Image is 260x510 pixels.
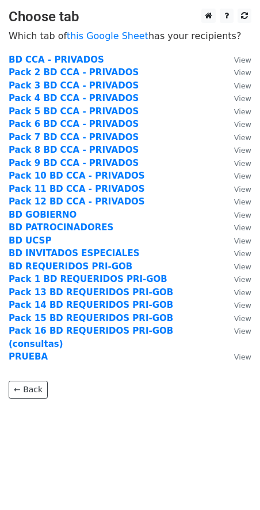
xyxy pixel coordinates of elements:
a: View [223,119,251,129]
a: View [223,235,251,246]
small: View [234,82,251,90]
a: BD PATROCINADORES [9,222,113,233]
a: View [223,222,251,233]
a: View [223,313,251,323]
a: View [223,261,251,272]
a: BD INVITADOS ESPECIALES [9,248,139,258]
small: View [234,146,251,154]
a: this Google Sheet [67,30,148,41]
a: View [223,351,251,362]
a: BD CCA - PRIVADOS [9,55,104,65]
small: View [234,262,251,271]
a: View [223,132,251,142]
a: Pack 13 BD REQUERIDOS PRI-GOB [9,287,173,297]
small: View [234,172,251,180]
a: Pack 15 BD REQUERIDOS PRI-GOB [9,313,173,323]
small: View [234,275,251,284]
small: View [234,133,251,142]
small: View [234,107,251,116]
a: BD UCSP [9,235,51,246]
small: View [234,237,251,245]
a: View [223,171,251,181]
a: View [223,300,251,310]
a: PRUEBA [9,351,48,362]
a: Pack 10 BD CCA - PRIVADOS [9,171,145,181]
small: View [234,68,251,77]
a: View [223,184,251,194]
a: Pack 6 BD CCA - PRIVADOS [9,119,139,129]
a: View [223,80,251,91]
a: Pack 3 BD CCA - PRIVADOS [9,80,139,91]
small: View [234,327,251,335]
a: View [223,67,251,78]
small: View [234,223,251,232]
a: Pack 9 BD CCA - PRIVADOS [9,158,139,168]
a: BD REQUERIDOS PRI-GOB [9,261,132,272]
a: Pack 7 BD CCA - PRIVADOS [9,132,139,142]
a: View [223,210,251,220]
a: Pack 8 BD CCA - PRIVADOS [9,145,139,155]
a: Pack 1 BD REQUERIDOS PRI-GOB [9,274,167,284]
small: View [234,301,251,310]
a: ← Back [9,381,48,399]
a: Pack 4 BD CCA - PRIVADOS [9,93,139,103]
small: View [234,94,251,103]
a: Pack 14 BD REQUERIDOS PRI-GOB [9,300,173,310]
a: View [223,145,251,155]
a: View [223,93,251,103]
a: View [223,274,251,284]
a: Pack 2 BD CCA - PRIVADOS [9,67,139,78]
a: View [223,158,251,168]
a: View [223,196,251,207]
a: View [223,106,251,117]
small: View [234,211,251,219]
h3: Choose tab [9,9,251,25]
p: Which tab of has your recipients? [9,30,251,42]
a: View [223,55,251,65]
a: Pack 11 BD CCA - PRIVADOS [9,184,145,194]
a: BD GOBIERNO [9,210,77,220]
small: View [234,120,251,129]
a: Pack 5 BD CCA - PRIVADOS [9,106,139,117]
small: View [234,56,251,64]
a: Pack 12 BD CCA - PRIVADOS [9,196,145,207]
small: View [234,288,251,297]
a: Pack 16 BD REQUERIDOS PRI-GOB (consultas) [9,326,173,349]
small: View [234,249,251,258]
a: View [223,287,251,297]
small: View [234,198,251,206]
a: View [223,248,251,258]
small: View [234,314,251,323]
small: View [234,159,251,168]
small: View [234,185,251,194]
small: View [234,353,251,361]
a: View [223,326,251,336]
